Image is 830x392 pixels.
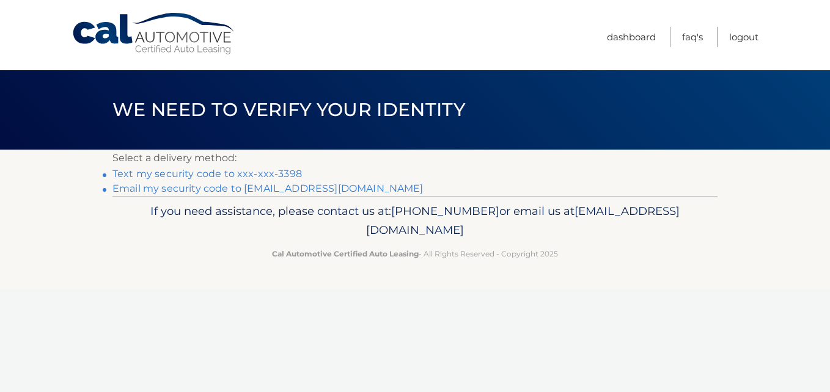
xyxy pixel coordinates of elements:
a: Logout [729,27,758,47]
span: [PHONE_NUMBER] [391,204,499,218]
a: Cal Automotive [72,12,237,56]
span: We need to verify your identity [112,98,465,121]
a: Email my security code to [EMAIL_ADDRESS][DOMAIN_NAME] [112,183,424,194]
a: Text my security code to xxx-xxx-3398 [112,168,302,180]
p: Select a delivery method: [112,150,718,167]
strong: Cal Automotive Certified Auto Leasing [272,249,419,258]
p: - All Rights Reserved - Copyright 2025 [120,247,710,260]
a: Dashboard [607,27,656,47]
a: FAQ's [682,27,703,47]
p: If you need assistance, please contact us at: or email us at [120,201,710,241]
